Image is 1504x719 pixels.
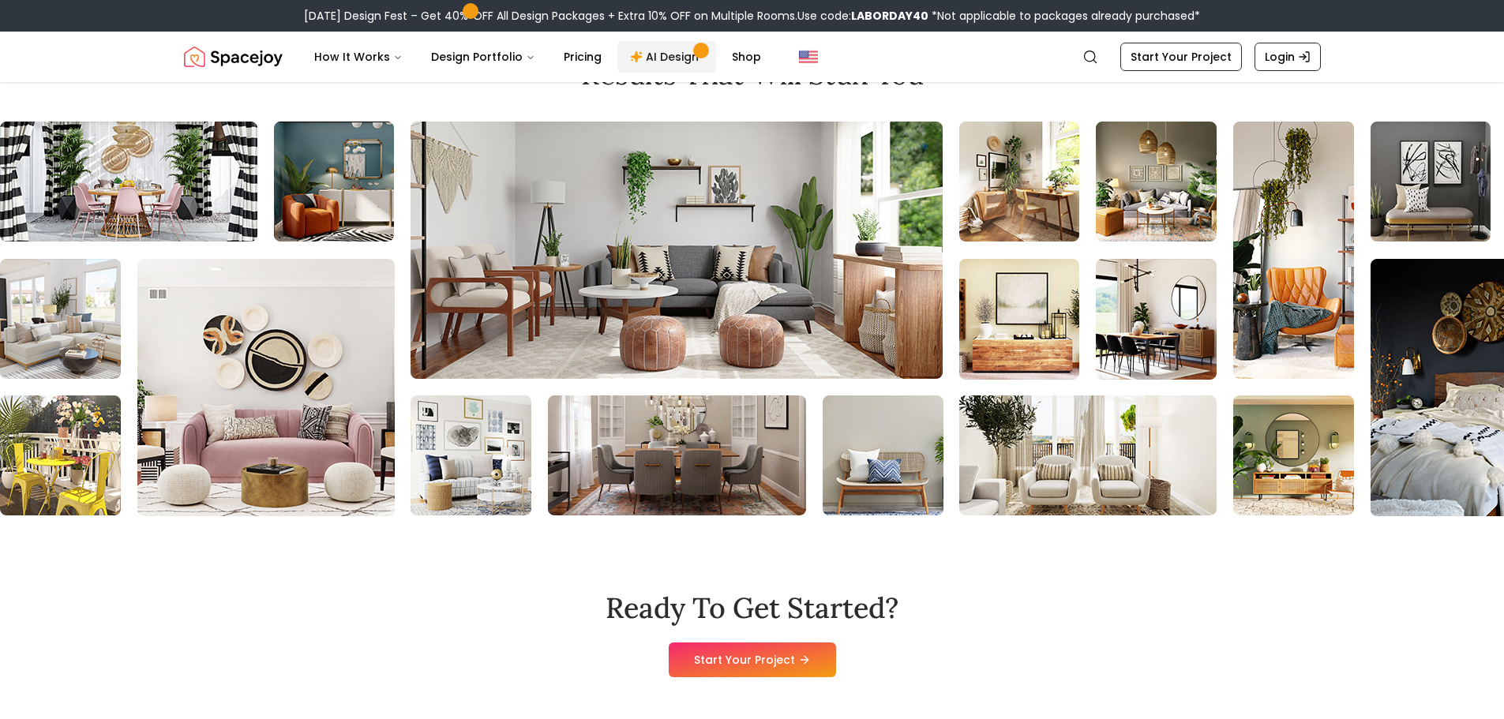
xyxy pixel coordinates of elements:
[797,8,928,24] span: Use code:
[606,592,898,624] h2: Ready To Get Started?
[719,41,774,73] a: Shop
[302,41,415,73] button: How It Works
[184,41,283,73] img: Spacejoy Logo
[302,41,774,73] nav: Main
[184,32,1321,82] nav: Global
[1120,43,1242,71] a: Start Your Project
[184,41,283,73] a: Spacejoy
[669,642,836,677] a: Start Your Project
[617,41,716,73] a: AI Design
[1255,43,1321,71] a: Login
[304,8,1200,24] div: [DATE] Design Fest – Get 40% OFF All Design Packages + Extra 10% OFF on Multiple Rooms.
[551,41,614,73] a: Pricing
[184,58,1321,90] h2: Results that will stun you
[418,41,548,73] button: Design Portfolio
[799,47,818,66] img: United States
[928,8,1200,24] span: *Not applicable to packages already purchased*
[851,8,928,24] b: LABORDAY40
